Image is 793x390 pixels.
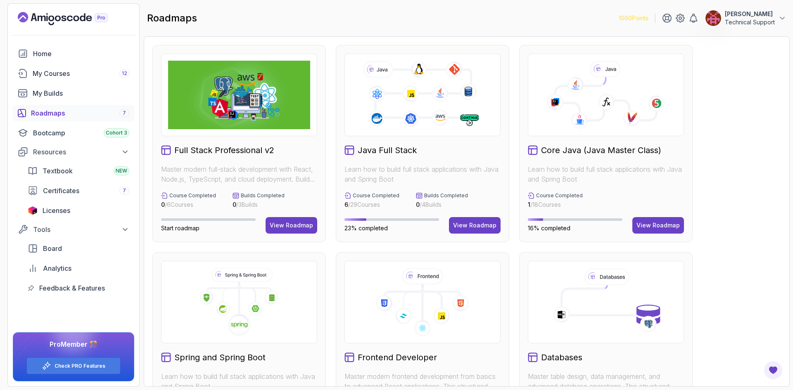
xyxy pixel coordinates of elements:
h2: Java Full Stack [358,144,417,156]
a: certificates [23,182,134,199]
div: My Builds [33,88,129,98]
img: user profile image [705,10,721,26]
p: / 3 Builds [233,201,285,209]
p: 1060 Points [619,14,648,22]
div: View Roadmap [270,221,313,229]
div: Roadmaps [31,108,129,118]
div: View Roadmap [636,221,680,229]
a: bootcamp [13,125,134,141]
a: feedback [23,280,134,296]
a: home [13,45,134,62]
p: Builds Completed [241,192,285,199]
h2: Frontend Developer [358,352,437,363]
p: Learn how to build full stack applications with Java and Spring Boot [528,164,684,184]
h2: Full Stack Professional v2 [174,144,274,156]
span: 0 [233,201,236,208]
div: Bootcamp [33,128,129,138]
p: Course Completed [536,192,583,199]
div: Resources [33,147,129,157]
span: 0 [161,201,165,208]
span: 7 [123,110,126,116]
p: Course Completed [169,192,216,199]
p: Course Completed [353,192,399,199]
button: View Roadmap [632,217,684,234]
span: Analytics [43,263,71,273]
a: analytics [23,260,134,277]
img: jetbrains icon [28,206,38,215]
span: 0 [416,201,420,208]
p: / 4 Builds [416,201,468,209]
p: [PERSON_NAME] [725,10,775,18]
span: 16% completed [528,225,570,232]
button: Check PRO Features [26,357,121,374]
a: roadmaps [13,105,134,121]
button: user profile image[PERSON_NAME]Technical Support [705,10,786,26]
span: Textbook [43,166,73,176]
div: Home [33,49,129,59]
h2: Databases [541,352,582,363]
span: 23% completed [344,225,388,232]
a: courses [13,65,134,82]
span: 7 [123,187,126,194]
div: Tools [33,225,129,234]
span: Cohort 3 [106,130,127,136]
span: Certificates [43,186,79,196]
span: Start roadmap [161,225,199,232]
span: NEW [116,168,127,174]
p: Master modern full-stack development with React, Node.js, TypeScript, and cloud deployment. Build... [161,164,317,184]
span: Licenses [43,206,70,215]
p: / 18 Courses [528,201,583,209]
p: Learn how to build full stack applications with Java and Spring Boot [344,164,501,184]
a: textbook [23,163,134,179]
a: board [23,240,134,257]
span: 6 [344,201,348,208]
button: View Roadmap [266,217,317,234]
span: 1 [528,201,530,208]
p: Builds Completed [424,192,468,199]
button: View Roadmap [449,217,501,234]
button: Resources [13,144,134,159]
span: Board [43,243,62,253]
a: Landing page [18,12,127,25]
span: 12 [122,70,127,77]
p: / 29 Courses [344,201,399,209]
p: / 6 Courses [161,201,216,209]
div: View Roadmap [453,221,496,229]
a: builds [13,85,134,102]
p: Technical Support [725,18,775,26]
button: Open Feedback Button [763,360,783,380]
button: Tools [13,222,134,237]
h2: Core Java (Java Master Class) [541,144,661,156]
img: Full Stack Professional v2 [168,61,310,129]
h2: Spring and Spring Boot [174,352,266,363]
a: Check PRO Features [55,363,105,369]
span: Feedback & Features [39,283,105,293]
a: licenses [23,202,134,219]
div: My Courses [33,69,129,78]
h2: roadmaps [147,12,197,25]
